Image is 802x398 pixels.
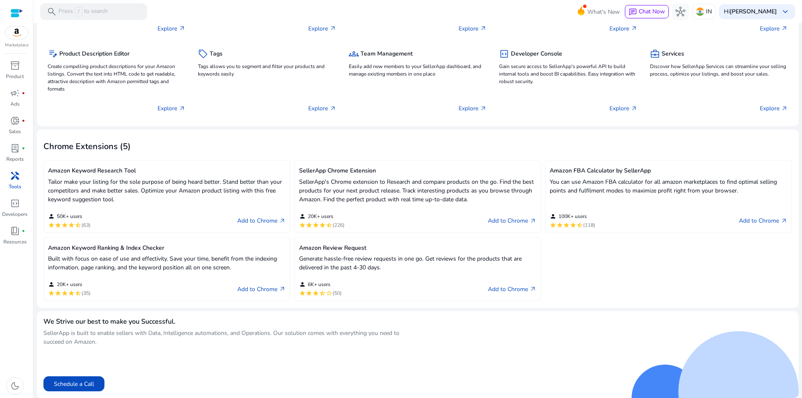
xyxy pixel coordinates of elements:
[75,222,81,228] mat-icon: star_half
[237,284,286,294] a: Add to Chromearrow_outward
[480,25,487,32] span: arrow_outward
[781,105,788,112] span: arrow_outward
[499,49,509,59] span: code_blocks
[558,213,587,220] span: 100K+ users
[10,143,20,153] span: lab_profile
[360,51,413,58] h5: Team Management
[308,213,333,220] span: 20K+ users
[499,63,637,85] p: Gain secure access to SellerApp's powerful API to build internal tools and boost BI capabilities....
[5,26,28,39] img: amazon.svg
[75,7,82,16] span: /
[583,222,595,228] span: (118)
[675,7,685,17] span: hub
[308,281,330,288] span: 6K+ users
[312,290,319,297] mat-icon: star
[349,49,359,59] span: groups
[48,281,55,288] mat-icon: person
[48,213,55,220] mat-icon: person
[58,7,108,16] p: Press to search
[609,104,637,113] p: Explore
[530,218,536,224] span: arrow_outward
[10,116,20,126] span: donut_small
[299,245,537,252] h5: Amazon Review Request
[6,73,24,80] p: Product
[43,329,418,346] p: SellerApp is built to enable sellers with Data, Intelligence automations, and Operations. Our sol...
[179,25,185,32] span: arrow_outward
[299,254,537,272] p: Generate hassle-free review requests in one go. Get reviews for the products that are delivered i...
[47,7,57,17] span: search
[299,222,306,228] mat-icon: star
[662,51,684,58] h5: Services
[609,24,637,33] p: Explore
[349,63,487,78] p: Easily add new members to your SellerApp dashboard, and manage existing members in one place
[81,222,91,228] span: (63)
[299,290,306,297] mat-icon: star
[48,167,286,175] h5: Amazon Keyword Research Tool
[22,147,25,150] span: fiber_manual_record
[330,25,336,32] span: arrow_outward
[739,216,787,226] a: Add to Chromearrow_outward
[550,167,787,175] h5: Amazon FBA Calculator by SellerApp
[157,24,185,33] p: Explore
[9,128,21,135] p: Sales
[760,104,788,113] p: Explore
[48,245,286,252] h5: Amazon Keyword Ranking & Index Checker
[48,290,55,297] mat-icon: star
[198,49,208,59] span: sell
[631,105,637,112] span: arrow_outward
[59,51,129,58] h5: Product Description Editor
[210,51,223,58] h5: Tags
[629,8,637,16] span: chat
[179,105,185,112] span: arrow_outward
[68,222,75,228] mat-icon: star
[279,286,286,292] span: arrow_outward
[781,218,787,224] span: arrow_outward
[672,3,689,20] button: hub
[319,222,326,228] mat-icon: star
[10,226,20,236] span: book_4
[48,254,286,272] p: Built with focus on ease of use and effectivity. Save your time, benefit from the indexing inform...
[330,105,336,112] span: arrow_outward
[10,198,20,208] span: code_blocks
[55,222,61,228] mat-icon: star
[22,229,25,233] span: fiber_manual_record
[308,24,336,33] p: Explore
[306,290,312,297] mat-icon: star
[332,290,342,297] span: (50)
[48,222,55,228] mat-icon: star
[625,5,669,18] button: chatChat Now
[55,290,61,297] mat-icon: star
[61,222,68,228] mat-icon: star
[563,222,570,228] mat-icon: star
[2,210,28,218] p: Developers
[279,218,286,224] span: arrow_outward
[57,213,82,220] span: 50K+ users
[530,286,536,292] span: arrow_outward
[10,171,20,181] span: handyman
[48,49,58,59] span: edit_note
[706,4,712,19] p: IN
[10,88,20,98] span: campaign
[650,63,788,78] p: Discover how SellerApp Services can streamline your selling process, optimize your listings, and ...
[157,104,185,113] p: Explore
[9,183,21,190] p: Tools
[326,290,332,297] mat-icon: star_border
[48,177,286,204] p: Tailor make your listing for the sole purpose of being heard better. Stand better than your compe...
[10,100,20,108] p: Ads
[760,24,788,33] p: Explore
[48,63,185,93] p: Create compelling product descriptions for your Amazon listings. Convert the text into HTML code ...
[57,281,82,288] span: 20K+ users
[696,8,704,16] img: in.svg
[459,104,487,113] p: Explore
[308,104,336,113] p: Explore
[61,290,68,297] mat-icon: star
[556,222,563,228] mat-icon: star
[488,284,536,294] a: Add to Chromearrow_outward
[22,119,25,122] span: fiber_manual_record
[480,105,487,112] span: arrow_outward
[312,222,319,228] mat-icon: star
[550,177,787,195] p: You can use Amazon FBA calculator for all amazon marketplaces to find optimal selling points and ...
[198,63,336,78] p: Tags allows you to segment and filter your products and keywords easily
[43,318,418,326] h4: We Strive our best to make you Successful.
[332,222,345,228] span: (226)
